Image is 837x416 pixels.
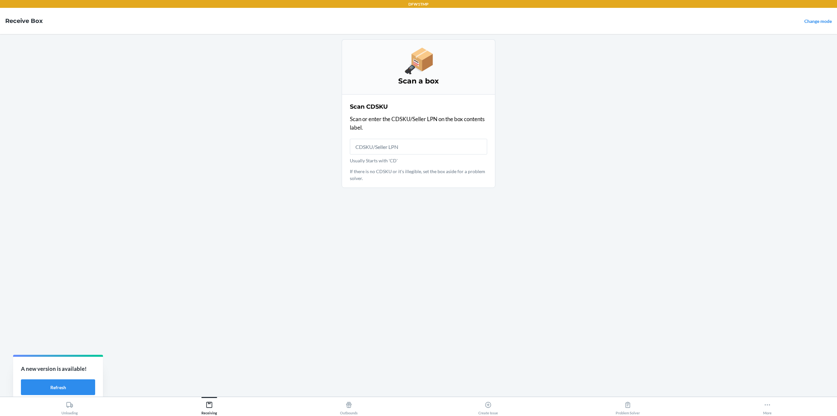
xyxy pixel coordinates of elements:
[140,397,279,415] button: Receiving
[408,1,429,7] p: DFW1TMP
[558,397,698,415] button: Problem Solver
[350,115,487,132] p: Scan or enter the CDSKU/Seller LPN on the box contents label.
[804,18,832,24] a: Change mode
[616,399,640,415] div: Problem Solver
[201,399,217,415] div: Receiving
[350,76,487,86] h3: Scan a box
[478,399,498,415] div: Create Issue
[340,399,358,415] div: Outbounds
[697,397,837,415] button: More
[763,399,772,415] div: More
[418,397,558,415] button: Create Issue
[279,397,418,415] button: Outbounds
[350,168,487,182] p: If there is no CDSKU or it's illegible, set the box aside for a problem solver.
[350,157,487,164] p: Usually Starts with 'CD'
[21,379,95,395] button: Refresh
[5,17,43,25] h4: Receive Box
[350,102,388,111] h2: Scan CDSKU
[21,365,95,373] p: A new version is available!
[350,139,487,154] input: Usually Starts with 'CD'
[61,399,78,415] div: Unloading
